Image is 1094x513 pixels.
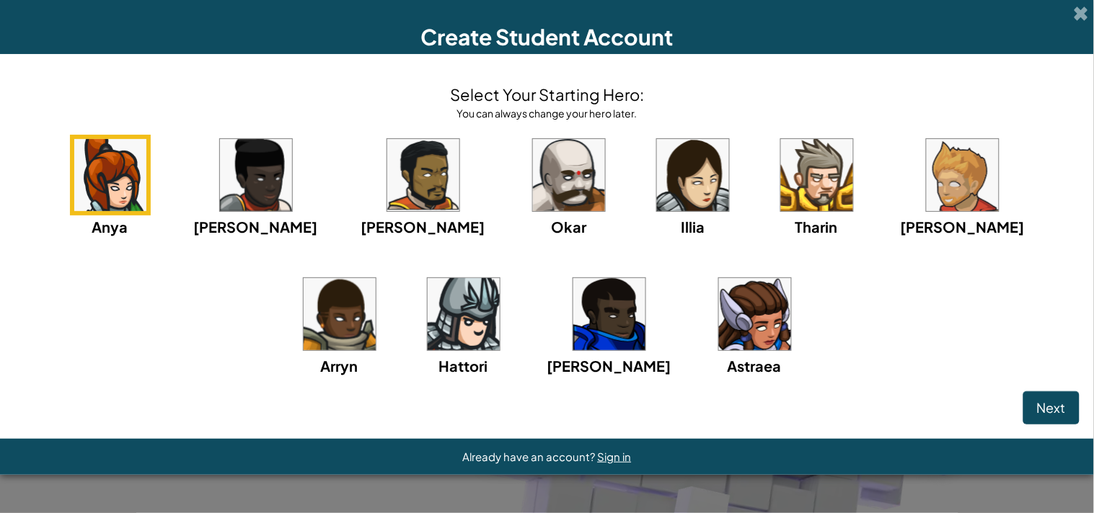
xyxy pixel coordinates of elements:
span: Create Student Account [421,23,674,50]
h4: Select Your Starting Hero: [450,83,644,106]
img: portrait.png [533,139,605,211]
span: Okar [551,218,586,236]
span: [PERSON_NAME] [361,218,485,236]
span: Illia [681,218,705,236]
span: [PERSON_NAME] [194,218,318,236]
span: [PERSON_NAME] [901,218,1025,236]
span: Astraea [728,357,782,375]
img: portrait.png [304,278,376,350]
img: portrait.png [657,139,729,211]
img: portrait.png [781,139,853,211]
img: portrait.png [387,139,459,211]
img: portrait.png [74,139,146,211]
span: Already have an account? [463,450,598,463]
span: Anya [92,218,128,236]
span: Arryn [321,357,358,375]
img: portrait.png [428,278,500,350]
button: Next [1023,391,1080,424]
span: [PERSON_NAME] [547,357,671,375]
img: portrait.png [927,139,999,211]
span: Hattori [439,357,488,375]
img: portrait.png [719,278,791,350]
span: Tharin [795,218,838,236]
a: Sign in [598,450,632,463]
img: portrait.png [573,278,645,350]
img: portrait.png [220,139,292,211]
div: You can always change your hero later. [450,106,644,120]
span: Next [1037,399,1066,416]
